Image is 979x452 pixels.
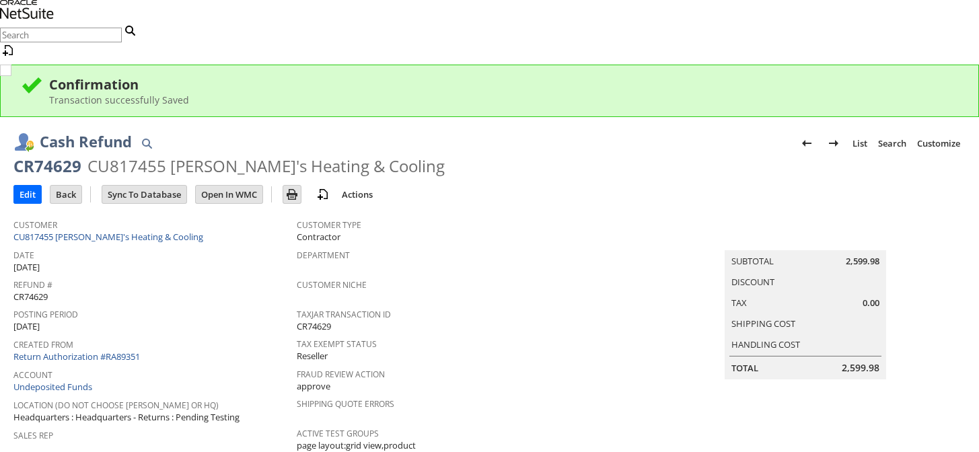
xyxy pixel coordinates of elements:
[297,380,330,393] span: approve
[13,320,40,333] span: [DATE]
[297,219,361,231] a: Customer Type
[873,133,912,154] a: Search
[196,186,262,203] input: Open In WMC
[283,186,301,203] input: Print
[87,155,445,177] div: CU817455 [PERSON_NAME]'s Heating & Cooling
[297,279,367,291] a: Customer Niche
[297,320,331,333] span: CR74629
[49,75,958,93] div: Confirmation
[13,155,81,177] div: CR74629
[49,93,958,106] div: Transaction successfully Saved
[13,231,207,243] a: CU817455 [PERSON_NAME]'s Heating & Cooling
[297,369,385,380] a: Fraud Review Action
[13,339,73,350] a: Created From
[122,22,138,38] svg: Search
[13,381,92,393] a: Undeposited Funds
[139,135,155,151] img: Quick Find
[13,430,53,441] a: Sales Rep
[13,400,219,411] a: Location (Do Not choose [PERSON_NAME] or HQ)
[50,186,81,203] input: Back
[297,338,377,350] a: Tax Exempt Status
[912,133,966,154] a: Customize
[826,135,842,151] img: Next
[13,279,52,291] a: Refund #
[297,428,379,439] a: Active Test Groups
[731,297,747,309] a: Tax
[14,186,41,203] input: Edit
[847,133,873,154] a: List
[315,186,331,202] img: add-record.svg
[336,188,378,200] a: Actions
[284,186,300,202] img: Print
[297,231,340,243] span: Contractor
[731,362,758,374] a: Total
[13,250,34,261] a: Date
[13,261,40,274] span: [DATE]
[13,350,140,363] a: Return Authorization #RA89351
[13,309,78,320] a: Posting Period
[297,398,394,410] a: Shipping Quote Errors
[731,255,774,267] a: Subtotal
[731,338,800,350] a: Handling Cost
[731,317,795,330] a: Shipping Cost
[13,291,48,303] span: CR74629
[725,229,886,250] caption: Summary
[846,255,879,268] span: 2,599.98
[297,250,350,261] a: Department
[863,297,879,309] span: 0.00
[102,186,186,203] input: Sync To Database
[13,219,57,231] a: Customer
[13,411,240,424] span: Headquarters : Headquarters - Returns : Pending Testing
[842,361,879,375] span: 2,599.98
[40,130,132,153] h1: Cash Refund
[799,135,815,151] img: Previous
[297,350,328,363] span: Reseller
[297,309,391,320] a: TaxJar Transaction ID
[731,276,774,288] a: Discount
[13,369,52,381] a: Account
